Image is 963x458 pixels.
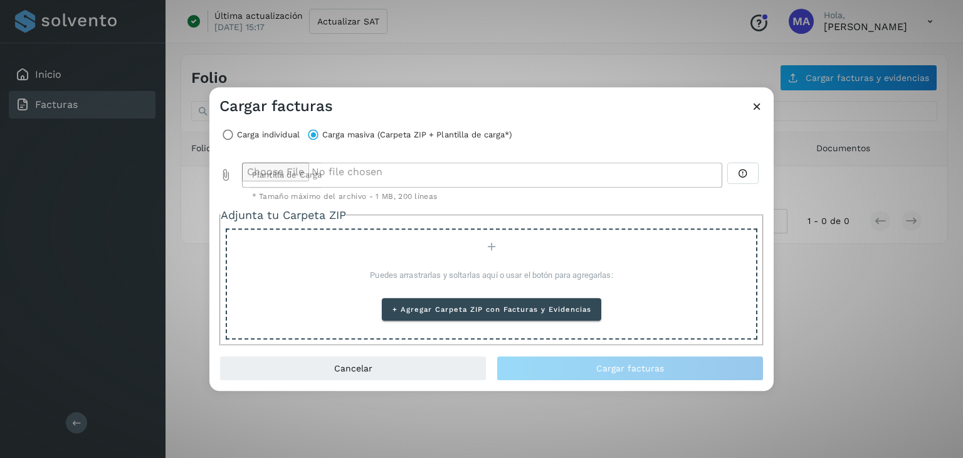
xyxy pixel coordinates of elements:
[252,193,713,200] div: * Tamaño máximo del archivo - 1 MB, 200 líneas
[221,208,346,221] span: Adjunta tu Carpeta ZIP
[219,356,487,381] button: Cancelar
[219,97,333,115] h3: Cargar facturas
[382,298,602,321] button: + Agregar Carpeta ZIP con Facturas y Evidencias
[219,169,232,181] i: Plantilla de Carga prepended action
[596,364,664,373] span: Cargar facturas
[370,270,613,280] span: Puedes arrastrarlas y soltarlas aquí o usar el botón para agregarlas:
[237,126,300,144] label: Carga individual
[322,126,512,144] label: Carga masiva (Carpeta ZIP + Plantilla de carga*)
[392,305,592,314] span: + Agregar Carpeta ZIP con Facturas y Evidencias
[497,356,764,381] button: Cargar facturas
[334,364,372,373] span: Cancelar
